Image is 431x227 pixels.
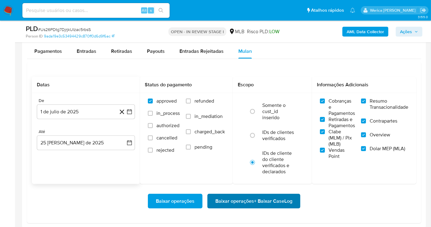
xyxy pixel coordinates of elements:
[26,33,43,39] b: Person ID
[342,27,388,37] button: AML Data Collector
[420,7,426,14] a: Sair
[38,26,91,33] span: # Us26PDtg7DjrjkUIzac5rbsS
[22,6,170,14] input: Pesquise usuários ou casos...
[168,27,226,36] p: OPEN - IN REVIEW STAGE I
[400,27,412,37] span: Ações
[142,7,147,13] span: Alt
[247,28,279,35] span: Risco PLD:
[311,7,344,14] span: Atalhos rápidos
[44,33,114,39] a: 9ada19e3c53494429c870ff0d6d9f6ac
[350,8,355,13] a: Notificações
[155,6,167,15] button: search-icon
[396,27,422,37] button: Ações
[418,14,428,19] span: 3.155.0
[269,28,279,35] span: LOW
[150,7,152,13] span: s
[347,27,384,37] b: AML Data Collector
[229,28,244,35] div: MLB
[26,24,38,33] b: PLD
[370,7,418,13] p: werica.jgaldencio@mercadolivre.com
